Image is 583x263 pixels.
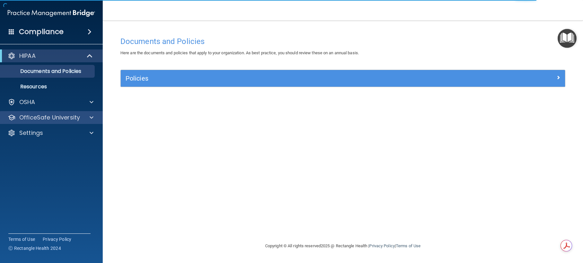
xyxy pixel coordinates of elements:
span: Here are the documents and policies that apply to your organization. As best practice, you should... [120,50,359,55]
p: Resources [4,83,92,90]
h4: Documents and Policies [120,37,565,46]
a: Settings [8,129,93,137]
p: OfficeSafe University [19,114,80,121]
p: Documents and Policies [4,68,92,75]
img: PMB logo [8,7,95,20]
a: Policies [126,73,560,83]
a: Terms of Use [396,243,421,248]
p: OSHA [19,98,35,106]
h5: Policies [126,75,449,82]
a: OSHA [8,98,93,106]
button: Open Resource Center [558,29,577,48]
a: HIPAA [8,52,93,60]
h4: Compliance [19,27,64,36]
a: OfficeSafe University [8,114,93,121]
span: Ⓒ Rectangle Health 2024 [8,245,61,251]
a: Privacy Policy [43,236,72,242]
p: HIPAA [19,52,36,60]
div: Copyright © All rights reserved 2025 @ Rectangle Health | | [226,236,460,256]
p: Settings [19,129,43,137]
a: Privacy Policy [369,243,395,248]
iframe: Drift Widget Chat Controller [472,217,575,243]
a: Terms of Use [8,236,35,242]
